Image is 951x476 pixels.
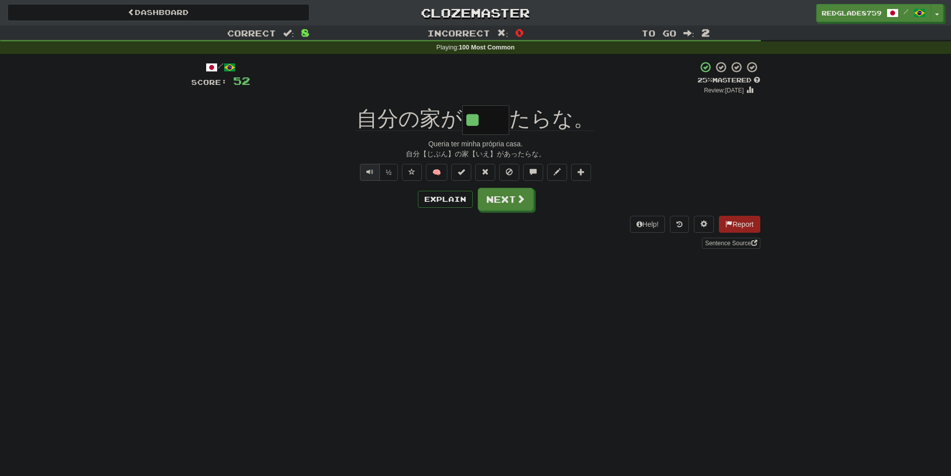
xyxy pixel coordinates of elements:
span: 自分の家が [356,107,462,131]
span: Incorrect [427,28,490,38]
span: Score: [191,78,227,86]
span: 8 [301,26,310,38]
span: 2 [701,26,710,38]
div: Queria ter minha própria casa. [191,139,760,149]
button: Add to collection (alt+a) [571,164,591,181]
div: Text-to-speech controls [358,164,398,181]
button: ½ [379,164,398,181]
span: RedGlade8759 [822,8,882,17]
button: Round history (alt+y) [670,216,689,233]
button: Explain [418,191,473,208]
div: / [191,61,250,73]
span: 0 [515,26,524,38]
div: 自分【じぶん】の家【いえ】があったらな。 [191,149,760,159]
a: Clozemaster [324,4,627,21]
button: Set this sentence to 100% Mastered (alt+m) [451,164,471,181]
button: Discuss sentence (alt+u) [523,164,543,181]
span: 25 % [697,76,712,84]
button: Play sentence audio (ctl+space) [360,164,380,181]
span: : [497,29,508,37]
button: 🧠 [426,164,447,181]
a: Sentence Source [702,238,760,249]
button: Help! [630,216,665,233]
button: Edit sentence (alt+d) [547,164,567,181]
strong: 100 Most Common [459,44,515,51]
span: たらな。 [509,107,595,131]
span: 52 [233,74,250,87]
button: Favorite sentence (alt+f) [402,164,422,181]
button: Ignore sentence (alt+i) [499,164,519,181]
span: / [904,8,909,15]
button: Report [719,216,760,233]
div: Mastered [697,76,760,85]
button: Next [478,188,534,211]
span: Correct [227,28,276,38]
small: Review: [DATE] [704,87,744,94]
span: : [683,29,694,37]
a: Dashboard [7,4,310,21]
span: To go [641,28,676,38]
span: : [283,29,294,37]
button: Reset to 0% Mastered (alt+r) [475,164,495,181]
a: RedGlade8759 / [816,4,931,22]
